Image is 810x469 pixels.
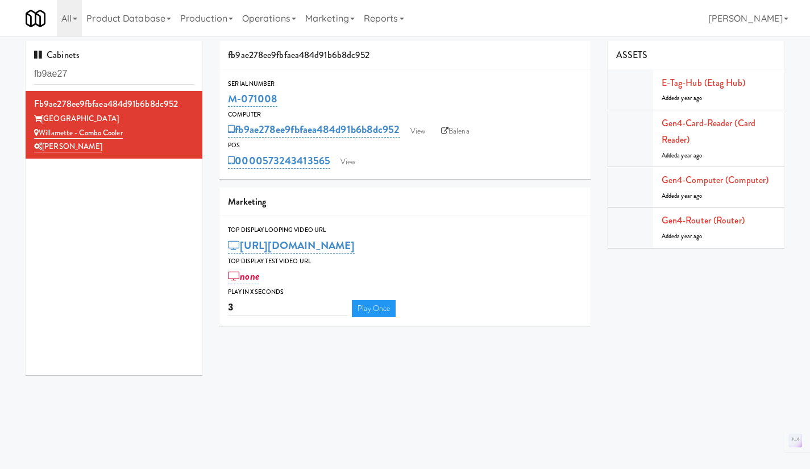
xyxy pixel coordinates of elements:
[677,192,702,200] span: a year ago
[662,117,755,147] a: Gen4-card-reader (Card Reader)
[662,94,703,102] span: Added
[228,225,582,236] div: Top Display Looping Video Url
[228,268,259,284] a: none
[228,140,582,151] div: POS
[662,214,745,227] a: Gen4-router (Router)
[335,153,361,171] a: View
[677,232,702,240] span: a year ago
[34,48,80,61] span: Cabinets
[228,195,266,208] span: Marketing
[616,48,648,61] span: ASSETS
[228,122,400,138] a: fb9ae278ee9fbfaea484d91b6b8dc952
[228,287,582,298] div: Play in X seconds
[352,300,396,317] a: Play Once
[228,256,582,267] div: Top Display Test Video Url
[228,153,330,169] a: 0000573243413565
[34,127,123,139] a: Willamette - Combo Cooler
[34,112,194,126] div: [GEOGRAPHIC_DATA]
[228,78,582,90] div: Serial Number
[677,151,702,160] span: a year ago
[26,9,45,28] img: Micromart
[34,96,194,113] div: fb9ae278ee9fbfaea484d91b6b8dc952
[26,91,202,159] li: fb9ae278ee9fbfaea484d91b6b8dc952[GEOGRAPHIC_DATA] Willamette - Combo Cooler[PERSON_NAME]
[662,173,769,186] a: Gen4-computer (Computer)
[662,151,703,160] span: Added
[405,123,431,140] a: View
[435,123,475,140] a: Balena
[219,41,591,70] div: fb9ae278ee9fbfaea484d91b6b8dc952
[662,232,703,240] span: Added
[228,91,277,107] a: M-071008
[677,94,702,102] span: a year ago
[34,141,102,152] a: [PERSON_NAME]
[228,109,582,121] div: Computer
[662,192,703,200] span: Added
[34,64,194,85] input: Search cabinets
[228,238,355,254] a: [URL][DOMAIN_NAME]
[662,76,745,89] a: E-tag-hub (Etag Hub)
